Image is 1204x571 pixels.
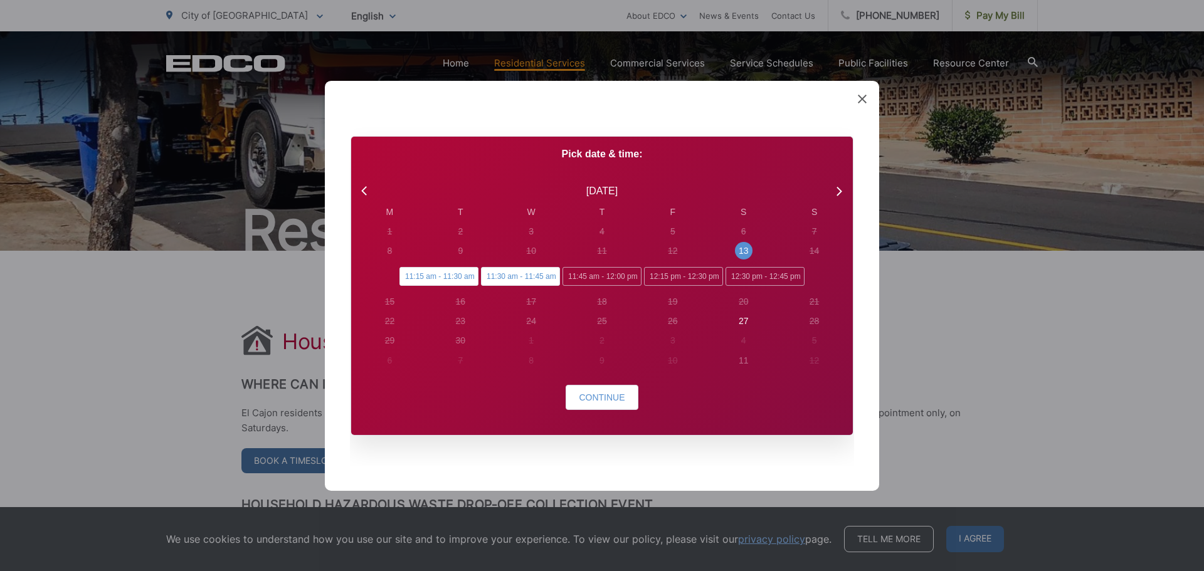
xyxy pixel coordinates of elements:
[354,205,425,218] div: M
[668,315,678,328] div: 26
[741,334,746,347] div: 4
[351,146,853,161] p: Pick date & time:
[779,205,850,218] div: S
[644,267,723,286] span: 12:15 pm - 12:30 pm
[726,267,805,286] span: 12:30 pm - 12:45 pm
[739,295,749,308] div: 20
[526,295,536,308] div: 17
[529,334,534,347] div: 1
[668,295,678,308] div: 19
[579,392,625,402] span: Continue
[388,354,393,367] div: 6
[741,225,746,238] div: 6
[810,354,820,367] div: 12
[739,315,749,328] div: 27
[810,244,820,258] div: 14
[586,183,618,198] div: [DATE]
[739,354,749,367] div: 11
[599,354,605,367] div: 9
[739,244,749,258] div: 13
[708,205,779,218] div: S
[458,225,463,238] div: 2
[425,205,496,218] div: T
[597,315,607,328] div: 25
[812,225,817,238] div: 7
[455,315,465,328] div: 23
[597,295,607,308] div: 18
[385,295,395,308] div: 15
[529,225,534,238] div: 3
[458,354,463,367] div: 7
[599,334,605,347] div: 2
[599,225,605,238] div: 4
[455,334,465,347] div: 30
[399,267,478,286] span: 11:15 am - 11:30 am
[637,205,708,218] div: F
[670,225,675,238] div: 5
[670,334,675,347] div: 3
[810,295,820,308] div: 21
[385,334,395,347] div: 29
[597,244,607,258] div: 11
[668,244,678,258] div: 12
[668,354,678,367] div: 10
[526,244,536,258] div: 10
[812,334,817,347] div: 5
[810,315,820,328] div: 28
[529,354,534,367] div: 8
[526,315,536,328] div: 24
[455,295,465,308] div: 16
[388,225,393,238] div: 1
[496,205,567,218] div: W
[388,244,393,258] div: 8
[562,267,642,286] span: 11:45 am - 12:00 pm
[567,205,638,218] div: T
[566,385,638,410] button: Continue
[481,267,560,286] span: 11:30 am - 11:45 am
[458,244,463,258] div: 9
[385,315,395,328] div: 22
